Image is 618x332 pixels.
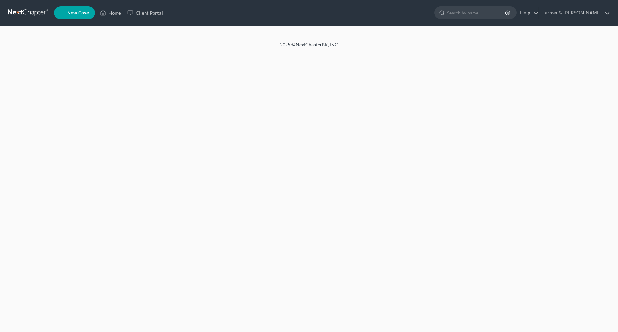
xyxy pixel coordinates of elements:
a: Farmer & [PERSON_NAME] [539,7,610,19]
div: 2025 © NextChapterBK, INC [126,42,492,53]
a: Help [517,7,538,19]
a: Home [97,7,124,19]
a: Client Portal [124,7,166,19]
input: Search by name... [447,7,506,19]
span: New Case [67,11,89,15]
